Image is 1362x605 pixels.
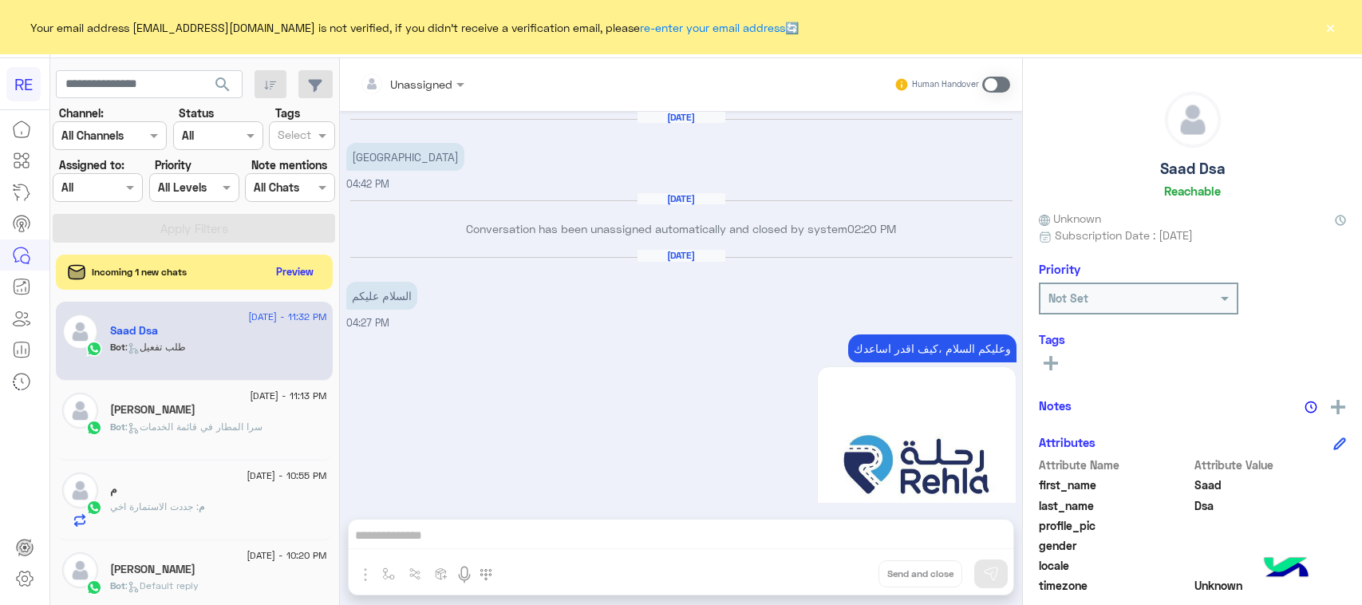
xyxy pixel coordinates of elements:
[203,70,243,105] button: search
[878,560,962,587] button: Send and close
[86,579,102,595] img: WhatsApp
[6,67,41,101] div: RE
[1039,210,1101,227] span: Unknown
[247,548,326,563] span: [DATE] - 10:20 PM
[346,317,389,329] span: 04:27 PM
[110,563,195,576] h5: احمد
[92,265,187,279] span: Incoming 1 new chats
[1039,435,1096,449] h6: Attributes
[125,341,186,353] span: : طلب تفعيل
[1055,227,1193,243] span: Subscription Date : [DATE]
[30,19,799,36] span: Your email address [EMAIL_ADDRESS][DOMAIN_NAME] is not verified, if you didn't receive a verifica...
[847,222,896,235] span: 02:20 PM
[213,75,232,94] span: search
[179,105,214,121] label: Status
[912,78,979,91] small: Human Handover
[110,324,158,338] h5: Saad Dsa
[346,220,1017,237] p: Conversation has been unassigned automatically and closed by system
[1039,537,1191,554] span: gender
[62,314,98,350] img: defaultAdmin.png
[1039,262,1080,276] h6: Priority
[110,500,199,512] span: جددت الاستمارة اخي
[53,214,335,243] button: Apply Filters
[1194,457,1347,473] span: Attribute Value
[1039,517,1191,534] span: profile_pic
[1039,476,1191,493] span: first_name
[1039,457,1191,473] span: Attribute Name
[86,420,102,436] img: WhatsApp
[1039,497,1191,514] span: last_name
[1194,577,1347,594] span: Unknown
[59,156,124,173] label: Assigned to:
[110,579,125,591] span: Bot
[155,156,191,173] label: Priority
[86,341,102,357] img: WhatsApp
[638,112,725,123] h6: [DATE]
[59,105,104,121] label: Channel:
[346,143,464,171] p: 14/9/2024, 4:42 PM
[275,105,300,121] label: Tags
[346,282,417,310] p: 2/9/2025, 4:27 PM
[62,393,98,429] img: defaultAdmin.png
[1039,332,1346,346] h6: Tags
[247,469,326,483] span: [DATE] - 10:55 PM
[1194,537,1347,554] span: null
[110,483,117,496] h5: م
[1194,557,1347,574] span: null
[1166,93,1220,147] img: defaultAdmin.png
[1160,160,1226,178] h5: Saad Dsa
[346,178,389,190] span: 04:42 PM
[1258,541,1314,597] img: hulul-logo.png
[1039,557,1191,574] span: locale
[1331,400,1345,414] img: add
[1194,497,1347,514] span: Dsa
[250,389,326,403] span: [DATE] - 11:13 PM
[86,500,102,516] img: WhatsApp
[1039,398,1072,413] h6: Notes
[1164,184,1221,198] h6: Reachable
[640,21,785,34] a: re-enter your email address
[199,500,204,512] span: م
[110,421,125,433] span: Bot
[110,341,125,353] span: Bot
[62,473,98,508] img: defaultAdmin.png
[638,250,725,261] h6: [DATE]
[638,193,725,204] h6: [DATE]
[275,126,311,147] div: Select
[125,421,263,433] span: : سرا المطار في قائمة الخدمات
[1194,476,1347,493] span: Saad
[848,334,1017,362] p: 2/9/2025, 4:27 PM
[248,310,326,324] span: [DATE] - 11:32 PM
[62,552,98,588] img: defaultAdmin.png
[1322,19,1338,35] button: ×
[270,260,321,283] button: Preview
[125,579,199,591] span: : Default reply
[110,403,195,417] h5: Naji Almutairi
[251,156,327,173] label: Note mentions
[1039,577,1191,594] span: timezone
[823,373,1010,560] img: 88.jpg
[1305,401,1317,413] img: notes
